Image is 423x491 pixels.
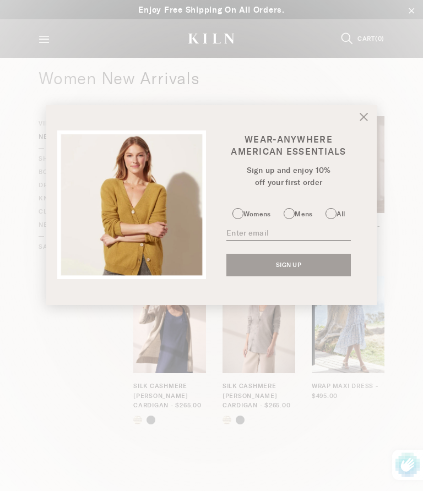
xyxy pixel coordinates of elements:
input: Enter email [226,227,351,240]
span: Sign up [276,261,301,269]
p: Wear-Anywhere American Essentials [224,134,354,158]
label: Womens [232,205,270,219]
p: Sign up and enjoy 10% off your first order [225,165,352,189]
button: Sign up [226,254,351,277]
label: Mens [284,205,312,219]
label: All [326,205,345,219]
